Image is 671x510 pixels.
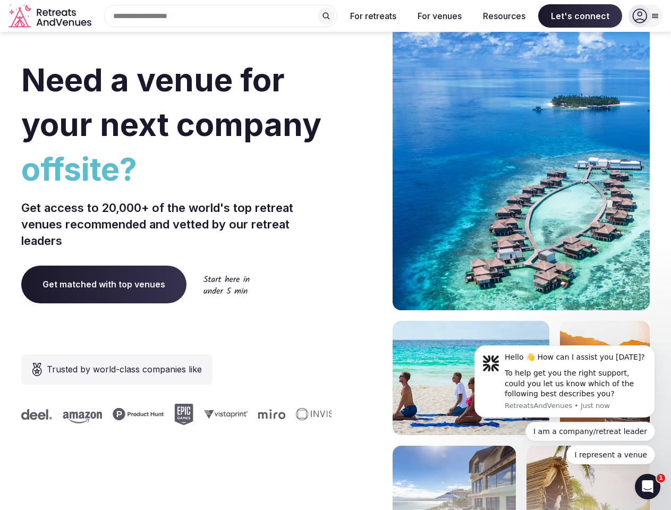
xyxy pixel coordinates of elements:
span: offsite? [21,147,332,191]
img: Start here in under 5 min [203,275,250,294]
button: For venues [409,4,470,28]
a: Get matched with top venues [21,266,186,303]
span: Trusted by world-class companies like [47,363,202,376]
svg: Epic Games company logo [174,404,193,425]
iframe: Intercom notifications message [458,336,671,471]
img: woman sitting in back of truck with camels [560,321,650,435]
svg: Miro company logo [258,409,285,419]
svg: Retreats and Venues company logo [9,4,94,28]
button: For retreats [342,4,405,28]
img: yoga on tropical beach [393,321,549,435]
a: Visit the homepage [9,4,94,28]
span: Let's connect [538,4,622,28]
svg: Invisible company logo [295,408,354,421]
svg: Deel company logo [21,409,52,420]
span: Need a venue for your next company [21,61,321,143]
svg: Vistaprint company logo [203,410,247,419]
button: Resources [474,4,534,28]
p: Get access to 20,000+ of the world's top retreat venues recommended and vetted by our retreat lea... [21,200,332,249]
span: 1 [657,474,665,482]
iframe: Intercom live chat [635,474,660,499]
